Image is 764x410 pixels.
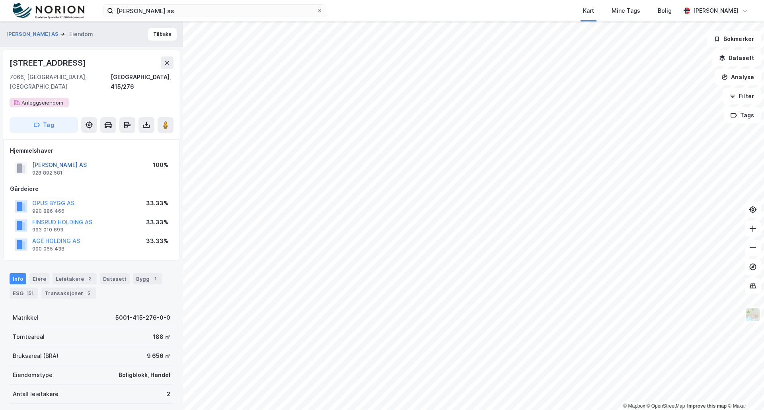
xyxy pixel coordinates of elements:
[69,29,93,39] div: Eiendom
[32,208,64,214] div: 990 886 466
[10,273,26,284] div: Info
[623,403,645,409] a: Mapbox
[10,56,88,69] div: [STREET_ADDRESS]
[687,403,727,409] a: Improve this map
[647,403,685,409] a: OpenStreetMap
[10,117,78,133] button: Tag
[148,28,177,41] button: Tilbake
[10,184,173,194] div: Gårdeiere
[113,5,316,17] input: Søk på adresse, matrikkel, gårdeiere, leietakere eller personer
[583,6,594,16] div: Kart
[612,6,640,16] div: Mine Tags
[111,72,173,91] div: [GEOGRAPHIC_DATA], 415/276
[151,275,159,283] div: 1
[167,389,170,399] div: 2
[85,289,93,297] div: 5
[13,3,84,19] img: norion-logo.80e7a08dc31c2e691866.png
[29,273,49,284] div: Eiere
[100,273,130,284] div: Datasett
[32,170,62,176] div: 928 892 581
[13,389,58,399] div: Antall leietakere
[147,351,170,361] div: 9 656 ㎡
[693,6,739,16] div: [PERSON_NAME]
[146,218,168,227] div: 33.33%
[133,273,162,284] div: Bygg
[10,288,38,299] div: ESG
[724,107,761,123] button: Tags
[10,146,173,155] div: Hjemmelshaver
[25,289,35,297] div: 151
[723,88,761,104] button: Filter
[6,30,60,38] button: [PERSON_NAME] AS
[153,332,170,342] div: 188 ㎡
[10,72,111,91] div: 7066, [GEOGRAPHIC_DATA], [GEOGRAPHIC_DATA]
[32,246,64,252] div: 990 065 438
[13,332,45,342] div: Tomteareal
[707,31,761,47] button: Bokmerker
[41,288,96,299] div: Transaksjoner
[146,236,168,246] div: 33.33%
[53,273,97,284] div: Leietakere
[153,160,168,170] div: 100%
[119,370,170,380] div: Boligblokk, Handel
[745,307,760,322] img: Z
[115,313,170,323] div: 5001-415-276-0-0
[13,370,53,380] div: Eiendomstype
[712,50,761,66] button: Datasett
[724,372,764,410] iframe: Chat Widget
[658,6,672,16] div: Bolig
[13,351,58,361] div: Bruksareal (BRA)
[715,69,761,85] button: Analyse
[32,227,63,233] div: 993 010 693
[86,275,94,283] div: 2
[13,313,39,323] div: Matrikkel
[146,198,168,208] div: 33.33%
